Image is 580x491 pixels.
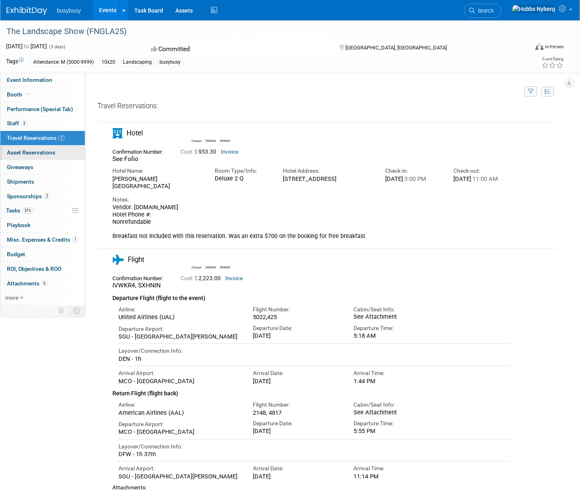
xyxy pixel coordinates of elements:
[512,4,556,13] img: Hobbs Nyberg
[0,233,85,247] a: Misc. Expenses & Credits1
[22,208,33,214] span: 31%
[253,369,341,377] div: Arrival Date:
[181,149,198,155] span: Cost: $
[192,253,203,265] img: Chasen Truman
[21,120,27,127] span: 3
[464,4,501,18] a: Search
[220,127,231,138] img: Ryan Gertz
[7,91,32,98] span: Booth
[119,473,241,480] div: SGU - [GEOGRAPHIC_DATA][PERSON_NAME]
[119,333,241,340] div: SGU - [GEOGRAPHIC_DATA][PERSON_NAME]
[0,291,85,305] a: more
[0,247,85,262] a: Budget
[253,313,341,321] div: 5022,425
[7,193,50,199] span: Sponsorships
[253,401,341,409] div: Flight Number:
[535,43,543,50] img: Format-Inperson.png
[112,155,138,163] span: See Folio
[204,253,218,270] div: Hobbs Nyberg
[119,306,241,313] div: Airline:
[385,175,441,182] div: [DATE]
[31,58,96,66] div: Attendance: M (5000-9999)
[471,175,498,182] span: 11:00 AM
[0,218,85,232] a: Playbook
[354,313,442,321] div: See Attachment
[253,420,341,427] div: Departure Date:
[218,127,232,143] div: Ryan Gertz
[218,253,232,270] div: Ryan Gertz
[192,138,202,143] div: Chasen Truman
[0,204,85,218] a: Tasks31%
[354,369,442,377] div: Arrival Time:
[181,149,220,155] span: 953.30
[0,102,85,116] a: Performance (Special Tab)
[283,175,373,182] div: [STREET_ADDRESS]
[7,236,78,243] span: Misc. Expenses & Credits
[528,89,534,94] i: Filter by Traveler
[220,253,231,265] img: Ryan Gertz
[475,8,494,14] span: Search
[112,146,168,155] div: Confirmation Number:
[225,275,243,281] a: Invoice
[7,222,30,228] span: Playbook
[54,305,69,316] td: Personalize Event Tab Strip
[354,377,442,385] div: 1:44 PM
[345,45,447,51] span: [GEOGRAPHIC_DATA], [GEOGRAPHIC_DATA]
[253,324,341,332] div: Departure Date:
[0,160,85,174] a: Giveaways
[7,164,33,170] span: Giveaways
[545,44,564,50] div: In-Person
[6,57,24,66] td: Tags
[112,255,124,265] i: Flight
[119,369,241,377] div: Arrival Airport:
[206,138,216,143] div: Hobbs Nyberg
[149,42,326,56] div: Committed
[7,266,61,272] span: ROI, Objectives & ROO
[112,128,123,138] i: Hotel
[112,385,509,398] div: Return Flight (flight back)
[354,332,442,339] div: 5:18 AM
[283,167,373,175] div: Hotel Address:
[157,58,183,66] div: busybusy
[119,409,241,416] div: American Airlines (AAL)
[23,43,30,49] span: to
[215,167,271,175] div: Room Type/Info:
[58,135,65,141] span: 2
[253,332,341,339] div: [DATE]
[204,127,218,143] div: Hobbs Nyberg
[541,57,563,61] div: Event Rating
[354,324,442,332] div: Departure Time:
[354,473,442,480] div: 11:14 PM
[220,138,230,143] div: Ryan Gertz
[119,450,509,458] div: DFW - 1h 37m
[403,175,426,182] span: 3:00 PM
[112,204,509,240] div: Vendor: [DOMAIN_NAME] Hotel Phone #: Nonrefundable Breakfast not included with this reservation. ...
[354,427,442,435] div: 5:55 PM
[190,127,204,143] div: Chasen Truman
[453,175,509,182] div: [DATE]
[72,236,78,242] span: 1
[354,401,442,409] div: Cabin/Seat Info:
[112,175,203,190] div: [PERSON_NAME][GEOGRAPHIC_DATA]
[44,193,50,199] span: 2
[112,196,509,204] div: Notes:
[97,101,558,114] div: Travel Reservations:
[112,484,509,491] div: Attachments:
[119,420,241,428] div: Departure Airport:
[6,43,47,49] span: [DATE] [DATE]
[6,207,33,214] span: Tasks
[7,77,52,83] span: Event Information
[7,106,73,112] span: Performance (Special Tab)
[253,306,341,313] div: Flight Number:
[119,377,241,385] div: MCO - [GEOGRAPHIC_DATA]
[354,465,442,472] div: Arrival Time:
[41,280,47,286] span: 6
[26,92,30,96] i: Booth reservation complete
[453,167,509,175] div: Check-out:
[354,409,442,416] div: See Attachment
[119,347,509,355] div: Layover/Connection Info:
[4,24,516,39] div: The Landscape Show (FNGLA25)
[0,262,85,276] a: ROI, Objectives & ROO
[119,428,241,435] div: MCO - [GEOGRAPHIC_DATA]
[0,88,85,102] a: Booth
